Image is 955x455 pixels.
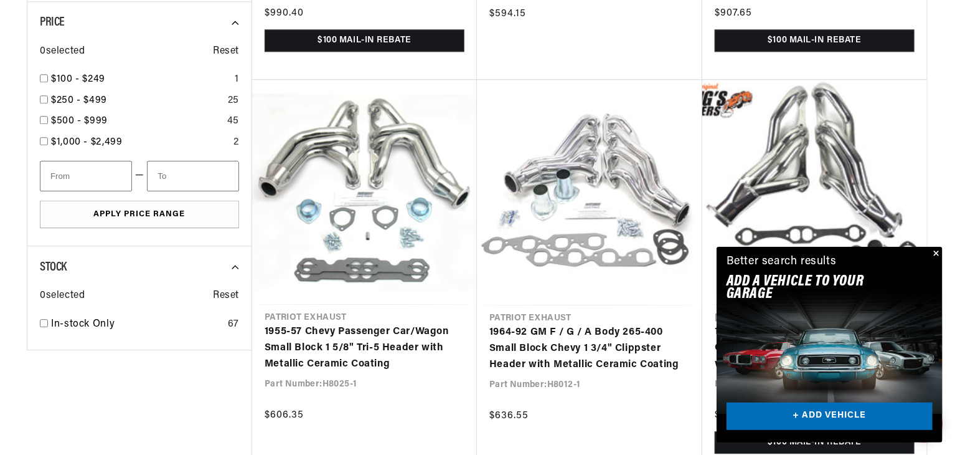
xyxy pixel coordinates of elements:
[40,161,132,191] input: From
[40,16,65,29] span: Price
[228,317,239,333] div: 67
[227,113,239,130] div: 45
[213,288,239,304] span: Reset
[51,137,123,147] span: $1,000 - $2,499
[40,288,85,304] span: 0 selected
[51,74,105,84] span: $100 - $249
[51,116,108,126] span: $500 - $999
[235,72,239,88] div: 1
[135,168,144,184] span: —
[51,317,223,333] a: In-stock Only
[147,161,239,191] input: To
[727,275,901,301] h2: Add A VEHICLE to your garage
[228,93,239,109] div: 25
[489,325,690,373] a: 1964-92 GM F / G / A Body 265-400 Small Block Chevy 1 3/4" Clippster Header with Metallic Ceramic...
[928,247,943,262] button: Close
[715,324,915,372] a: 1967-88 F / G / A Body Small Block Chevy 1 3/4" 4-Tube Clippster Header with Metallic Ceramic Coa...
[727,403,933,431] a: + ADD VEHICLE
[40,261,67,274] span: Stock
[40,44,85,60] span: 0 selected
[40,201,239,229] button: Apply Price Range
[233,135,239,151] div: 2
[51,95,107,105] span: $250 - $499
[727,253,837,271] div: Better search results
[213,44,239,60] span: Reset
[265,324,464,372] a: 1955-57 Chevy Passenger Car/Wagon Small Block 1 5/8" Tri-5 Header with Metallic Ceramic Coating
